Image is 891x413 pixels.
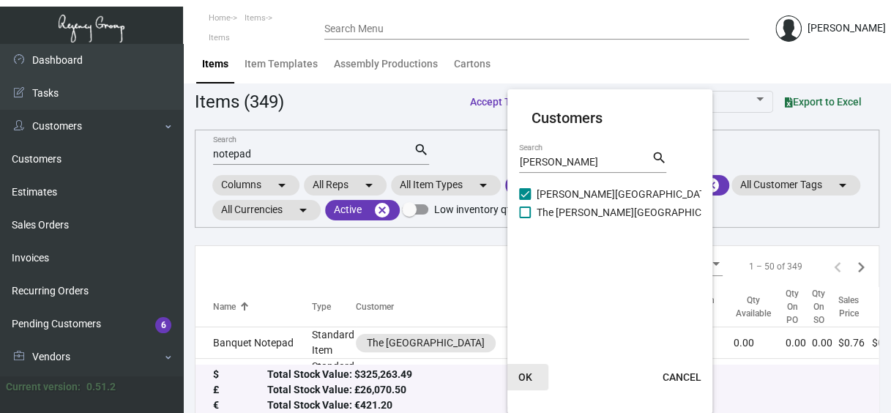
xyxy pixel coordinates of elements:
div: 0.51.2 [86,379,116,395]
div: Current version: [6,379,81,395]
span: CANCEL [662,371,701,383]
mat-card-title: Customers [531,107,689,129]
span: [PERSON_NAME][GEOGRAPHIC_DATA] [537,185,714,203]
span: OK [518,371,532,383]
span: The [PERSON_NAME][GEOGRAPHIC_DATA] [537,204,733,221]
button: CANCEL [650,364,712,390]
mat-icon: search [651,149,666,167]
button: OK [502,364,548,390]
